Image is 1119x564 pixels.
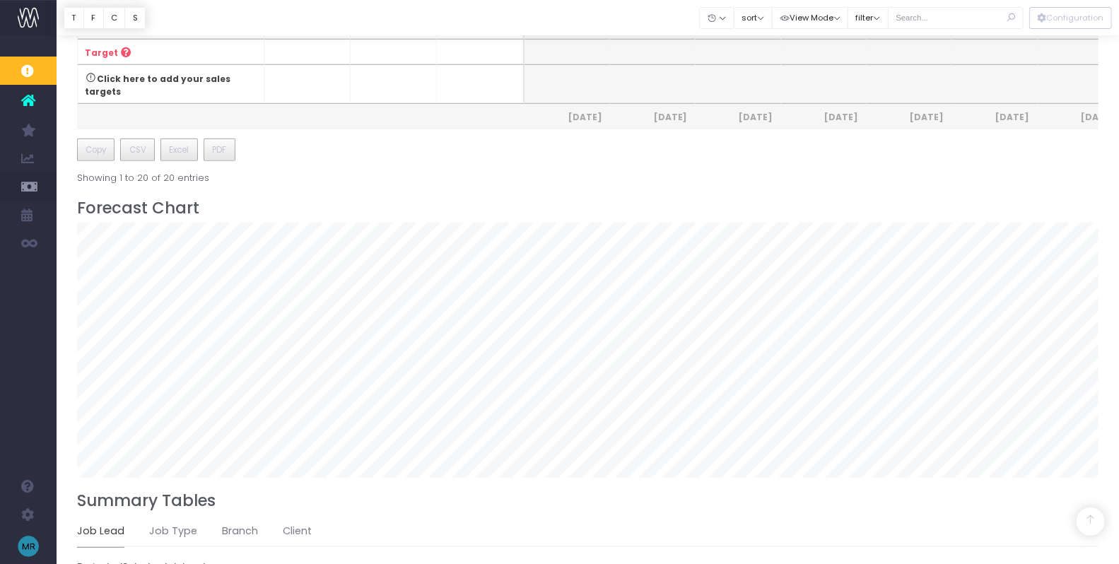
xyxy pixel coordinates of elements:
[77,139,115,161] button: Copy
[169,143,189,156] span: Excel
[734,7,773,29] button: sort
[888,7,1024,29] input: Search...
[129,143,146,156] span: CSV
[283,515,312,548] a: Client
[77,491,1099,510] h3: Summary Tables
[78,39,264,64] th: Target
[64,7,84,29] button: T
[85,73,230,98] a: Click here to add your sales targets
[788,111,859,124] span: [DATE]
[18,536,39,557] img: images/default_profile_image.png
[64,7,146,29] div: Vertical button group
[149,515,197,548] a: Job Type
[772,7,849,29] button: View Mode
[103,7,126,29] button: C
[204,139,235,161] button: PDF
[77,163,209,185] div: Showing 1 to 20 of 20 entries
[77,515,124,548] a: Job Lead
[874,111,944,124] span: [DATE]
[222,515,258,548] a: Branch
[703,111,773,124] span: [DATE]
[77,199,1099,218] h3: Forecast Chart
[120,139,155,161] button: CSV
[86,143,106,156] span: Copy
[83,7,104,29] button: F
[617,111,688,124] span: [DATE]
[1029,7,1112,29] button: Configuration
[1045,111,1115,124] span: [DATE]
[212,143,226,156] span: PDF
[959,111,1030,124] span: [DATE]
[532,111,602,124] span: [DATE]
[848,7,889,29] button: filter
[160,139,198,161] button: Excel
[124,7,146,29] button: S
[1029,7,1112,29] div: Vertical button group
